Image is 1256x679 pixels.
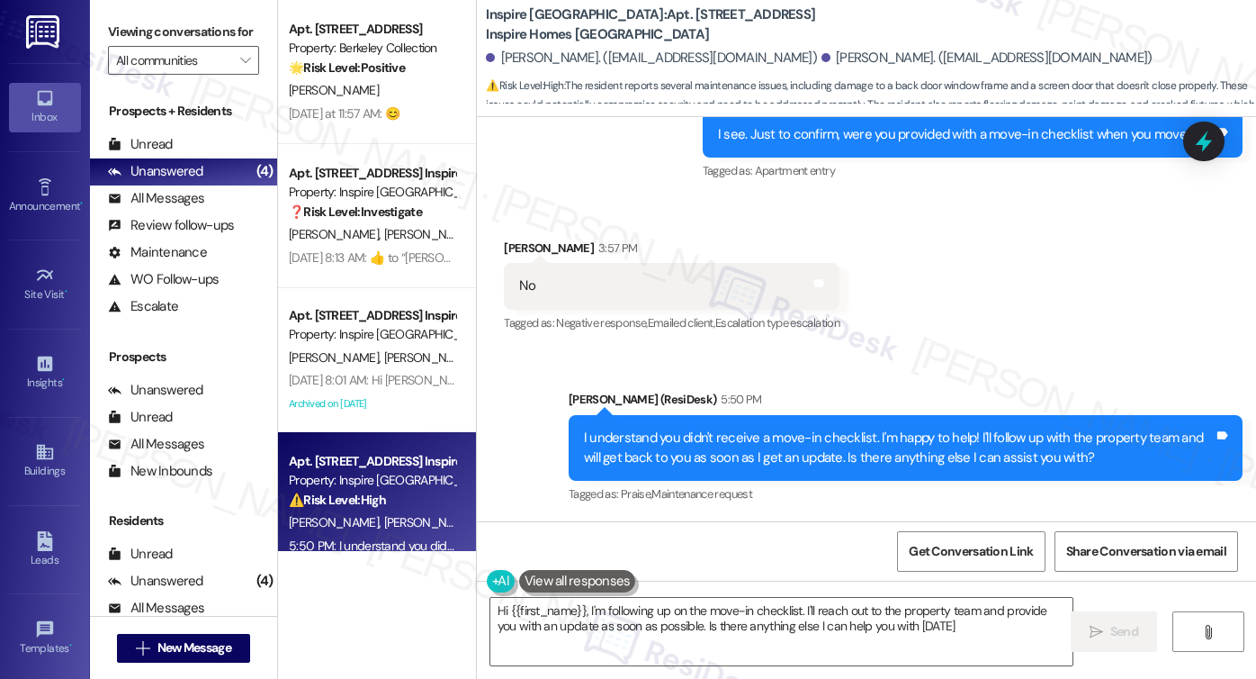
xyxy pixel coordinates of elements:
div: Tagged as: [504,310,839,336]
span: Emailed client , [648,315,715,330]
span: New Message [157,638,231,657]
div: Review follow-ups [108,216,234,235]
strong: ⚠️ Risk Level: High [486,78,563,93]
div: I see. Just to confirm, were you provided with a move-in checklist when you moved in? [718,125,1214,144]
textarea: Hi {{first_name}}, I'm following up on the move-in checklist. I'll reach out to the property team... [490,598,1072,665]
span: [PERSON_NAME] [289,82,379,98]
div: All Messages [108,435,204,454]
div: Maintenance [108,243,207,262]
span: [PERSON_NAME] [289,514,384,530]
span: [PERSON_NAME] [289,349,384,366]
span: [PERSON_NAME] [384,226,480,242]
i:  [1090,625,1103,639]
span: [PERSON_NAME] [384,514,474,530]
span: Share Conversation via email [1066,542,1226,561]
div: All Messages [108,189,204,208]
div: Residents [90,512,277,530]
div: [PERSON_NAME] (ResiDesk) [569,390,1243,415]
label: Viewing conversations for [108,18,259,46]
div: [DATE] at 11:57 AM: 😊 [289,105,399,122]
span: : The resident reports several maintenance issues, including damage to a back door window frame a... [486,77,1256,154]
span: Send [1110,622,1138,641]
div: Apt. [STREET_ADDRESS] Inspire Homes [GEOGRAPHIC_DATA] [289,164,455,183]
button: Share Conversation via email [1054,531,1238,572]
span: Get Conversation Link [909,542,1033,561]
div: Property: Inspire [GEOGRAPHIC_DATA] [289,183,455,202]
span: Escalation type escalation [715,315,839,330]
div: Apt. [STREET_ADDRESS] Inspire Homes [GEOGRAPHIC_DATA] [289,306,455,325]
div: WO Follow-ups [108,270,219,289]
span: Maintenance request [651,486,752,502]
div: Apt. [STREET_ADDRESS] Inspire Homes [GEOGRAPHIC_DATA] [289,452,455,471]
button: Get Conversation Link [897,531,1045,572]
strong: ❓ Risk Level: Investigate [289,204,422,220]
span: • [65,285,67,298]
div: All Messages [108,599,204,618]
span: [PERSON_NAME] [289,226,384,242]
button: Send [1071,611,1158,652]
div: Prospects [90,348,277,367]
button: New Message [117,634,250,663]
img: ResiDesk Logo [26,15,63,49]
strong: ⚠️ Risk Level: High [289,492,386,508]
div: Property: Inspire [GEOGRAPHIC_DATA] [289,325,455,344]
div: Apt. [STREET_ADDRESS] [289,20,455,39]
i:  [240,53,250,68]
div: Unread [108,408,173,427]
span: Praise , [621,486,651,502]
div: Tagged as: [703,158,1243,184]
span: Negative response , [556,315,647,330]
a: Buildings [9,437,81,485]
div: [PERSON_NAME] [504,239,839,264]
div: Escalate [108,297,178,316]
div: Unread [108,135,173,154]
div: Property: Inspire [GEOGRAPHIC_DATA] [289,471,455,490]
div: [PERSON_NAME]. ([EMAIL_ADDRESS][DOMAIN_NAME]) [486,49,817,68]
span: • [80,197,83,210]
div: Unanswered [108,572,203,591]
a: Site Visit • [9,260,81,309]
div: (4) [252,567,278,595]
div: 3:57 PM [594,239,637,258]
a: Templates • [9,614,81,663]
div: [PERSON_NAME]. ([EMAIL_ADDRESS][DOMAIN_NAME]) [821,49,1153,68]
span: • [62,374,65,386]
div: I understand you didn't receive a move-in checklist. I'm happy to help! I'll follow up with the p... [584,429,1214,467]
i:  [136,641,149,656]
div: New Inbounds [108,462,212,481]
span: Apartment entry [755,163,835,178]
span: [PERSON_NAME] [384,349,474,366]
i:  [1201,625,1215,639]
div: Unanswered [108,162,203,181]
div: Tagged as: [569,481,1243,507]
input: All communities [116,46,230,75]
div: Unanswered [108,381,203,400]
span: • [69,639,72,652]
div: 5:50 PM [716,390,761,409]
a: Inbox [9,83,81,131]
div: Property: Berkeley Collection [289,39,455,58]
b: Inspire [GEOGRAPHIC_DATA]: Apt. [STREET_ADDRESS] Inspire Homes [GEOGRAPHIC_DATA] [486,5,846,44]
a: Leads [9,526,81,575]
div: Archived on [DATE] [287,393,457,415]
div: (4) [252,158,278,186]
div: Unread [108,545,173,564]
div: No [519,276,535,295]
div: Prospects + Residents [90,102,277,121]
a: Insights • [9,349,81,397]
strong: 🌟 Risk Level: Positive [289,59,405,76]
